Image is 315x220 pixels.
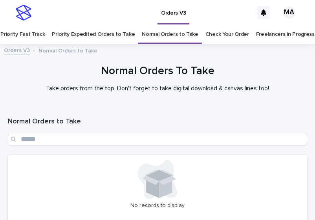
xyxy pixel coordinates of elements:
p: No records to display [13,202,302,209]
a: Orders V3 [4,45,30,54]
p: Take orders from the top. Don't forget to take digital download & canvas lines too! [8,85,307,92]
a: Freelancers in Progress [256,25,315,44]
a: Normal Orders to Take [142,25,198,44]
a: Check Your Order [205,25,249,44]
p: Normal Orders to Take [38,46,97,54]
input: Search [8,133,307,145]
a: Priority Fast Track [0,25,45,44]
img: stacker-logo-s-only.png [16,5,31,21]
h1: Normal Orders To Take [8,64,307,78]
div: MA [283,6,295,19]
a: Priority Expedited Orders to Take [52,25,135,44]
h1: Normal Orders to Take [8,117,307,127]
